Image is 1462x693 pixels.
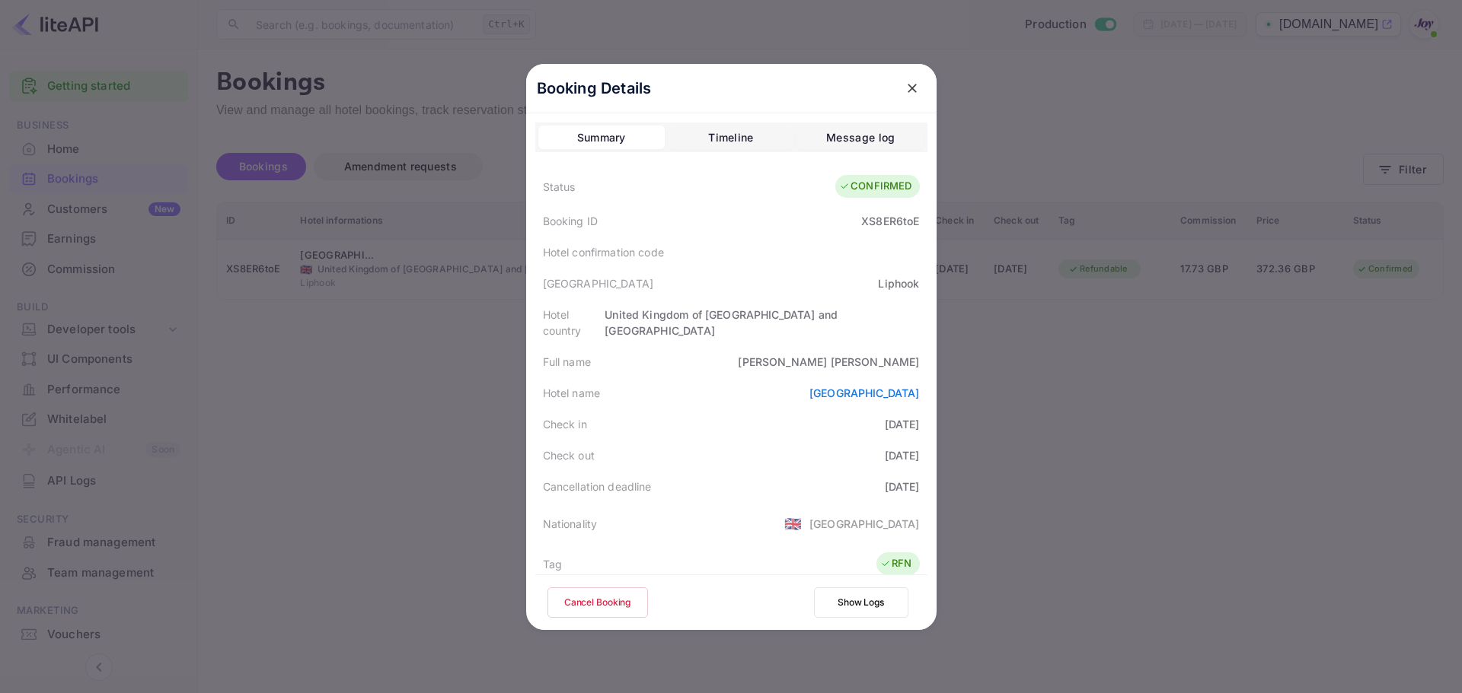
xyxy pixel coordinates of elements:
[826,129,895,147] div: Message log
[861,213,919,229] div: XS8ER6toE
[878,275,919,291] div: Liphook
[543,516,598,532] div: Nationality
[738,354,919,370] div: [PERSON_NAME] [PERSON_NAME]
[543,179,576,195] div: Status
[668,126,794,150] button: Timeline
[814,587,908,618] button: Show Logs
[543,244,664,260] div: Hotel confirmation code
[708,129,753,147] div: Timeline
[885,478,920,494] div: [DATE]
[543,354,591,370] div: Full name
[885,447,920,463] div: [DATE]
[839,179,911,194] div: CONFIRMED
[577,129,626,147] div: Summary
[543,447,595,463] div: Check out
[543,556,562,572] div: Tag
[543,385,601,401] div: Hotel name
[543,416,587,432] div: Check in
[543,478,652,494] div: Cancellation deadline
[809,386,920,399] a: [GEOGRAPHIC_DATA]
[809,516,920,532] div: [GEOGRAPHIC_DATA]
[537,77,652,100] p: Booking Details
[880,556,911,571] div: RFN
[797,126,924,150] button: Message log
[538,126,665,150] button: Summary
[605,307,919,339] div: United Kingdom of [GEOGRAPHIC_DATA] and [GEOGRAPHIC_DATA]
[885,416,920,432] div: [DATE]
[543,307,605,339] div: Hotel country
[543,213,599,229] div: Booking ID
[784,510,802,537] span: United States
[547,587,648,618] button: Cancel Booking
[899,75,926,102] button: close
[543,275,654,291] div: [GEOGRAPHIC_DATA]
